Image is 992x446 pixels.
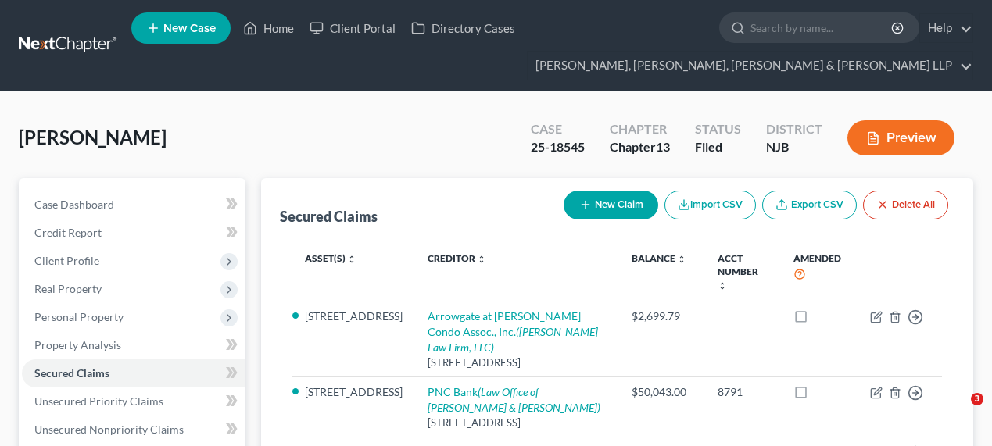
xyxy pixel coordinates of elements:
li: [STREET_ADDRESS] [305,384,403,400]
div: Status [695,120,741,138]
a: [PERSON_NAME], [PERSON_NAME], [PERSON_NAME] & [PERSON_NAME] LLP [528,52,972,80]
a: Client Portal [302,14,403,42]
div: Filed [695,138,741,156]
span: Unsecured Priority Claims [34,394,163,408]
li: [STREET_ADDRESS] [305,309,403,324]
div: 8791 [718,384,769,400]
span: [PERSON_NAME] [19,126,167,148]
span: Secured Claims [34,366,109,380]
span: Client Profile [34,254,99,267]
a: Home [235,14,302,42]
a: Credit Report [22,219,245,247]
span: New Case [163,23,216,34]
div: District [766,120,822,138]
div: $2,699.79 [632,309,693,324]
i: unfold_more [477,255,486,264]
a: Export CSV [762,191,857,219]
a: PNC Bank(Law Office of [PERSON_NAME] & [PERSON_NAME]) [428,385,600,414]
div: $50,043.00 [632,384,693,400]
span: Unsecured Nonpriority Claims [34,423,184,436]
i: (Law Office of [PERSON_NAME] & [PERSON_NAME]) [428,385,600,414]
a: Balance unfold_more [632,252,686,264]
span: Property Analysis [34,338,121,351]
a: Directory Cases [403,14,523,42]
button: Delete All [863,191,948,219]
span: 13 [656,139,670,154]
a: Acct Number unfold_more [718,252,758,291]
span: Personal Property [34,310,124,323]
div: NJB [766,138,822,156]
span: 3 [971,393,983,405]
div: 25-18545 [531,138,585,156]
span: Credit Report [34,226,102,239]
input: Search by name... [750,13,894,42]
div: Case [531,120,585,138]
button: Preview [847,120,954,155]
div: Secured Claims [280,207,378,226]
a: Creditor unfold_more [428,252,486,264]
a: Property Analysis [22,331,245,359]
div: Chapter [610,120,670,138]
a: Unsecured Nonpriority Claims [22,416,245,444]
span: Real Property [34,282,102,295]
iframe: Intercom live chat [939,393,976,430]
div: Chapter [610,138,670,156]
a: Arrowgate at [PERSON_NAME] Condo Assoc., Inc.([PERSON_NAME] Law Firm, LLC) [428,309,598,354]
a: Unsecured Priority Claims [22,387,245,416]
div: [STREET_ADDRESS] [428,416,607,430]
a: Asset(s) unfold_more [305,252,356,264]
a: Secured Claims [22,359,245,387]
i: ([PERSON_NAME] Law Firm, LLC) [428,325,598,354]
i: unfold_more [347,255,356,264]
i: unfold_more [677,255,686,264]
a: Help [920,14,972,42]
button: New Claim [564,191,658,219]
a: Case Dashboard [22,191,245,219]
div: [STREET_ADDRESS] [428,355,607,370]
span: Case Dashboard [34,198,114,211]
button: Import CSV [664,191,756,219]
i: unfold_more [718,281,727,291]
th: Amended [781,243,858,301]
